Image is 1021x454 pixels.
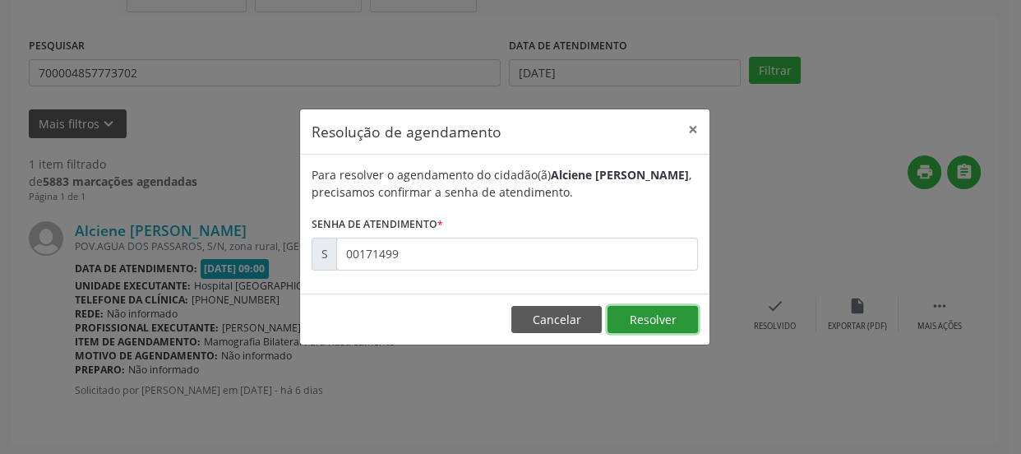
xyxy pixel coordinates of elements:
[312,121,501,142] h5: Resolução de agendamento
[511,306,602,334] button: Cancelar
[312,238,337,271] div: S
[551,167,689,183] b: Alciene [PERSON_NAME]
[608,306,698,334] button: Resolver
[677,109,709,150] button: Close
[312,212,443,238] label: Senha de atendimento
[312,166,698,201] div: Para resolver o agendamento do cidadão(ã) , precisamos confirmar a senha de atendimento.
